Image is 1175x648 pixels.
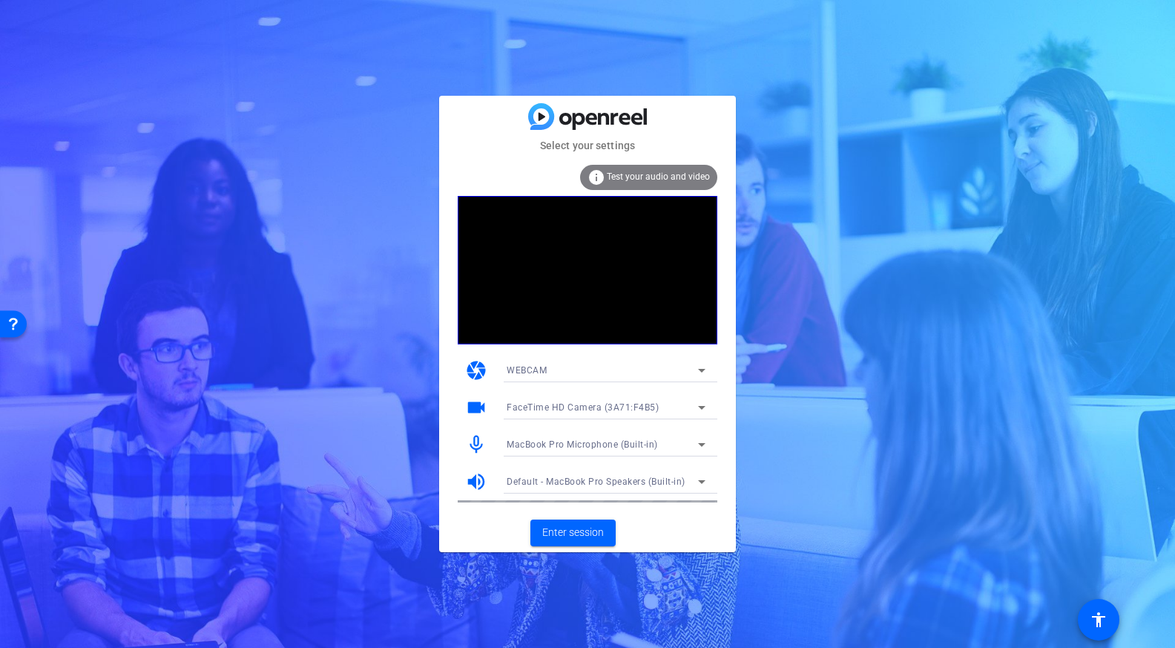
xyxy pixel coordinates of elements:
mat-icon: accessibility [1090,611,1107,629]
mat-card-subtitle: Select your settings [439,137,736,154]
mat-icon: mic_none [465,433,487,456]
mat-icon: volume_up [465,471,487,493]
span: MacBook Pro Microphone (Built-in) [507,439,658,450]
mat-icon: info [587,168,605,186]
mat-icon: videocam [465,396,487,419]
img: blue-gradient.svg [528,103,647,129]
span: Default - MacBook Pro Speakers (Built-in) [507,477,685,487]
span: Test your audio and video [607,171,710,182]
mat-icon: camera [465,359,487,382]
span: WEBCAM [507,365,547,376]
button: Enter session [530,520,616,546]
span: FaceTime HD Camera (3A71:F4B5) [507,402,659,413]
span: Enter session [542,525,604,540]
